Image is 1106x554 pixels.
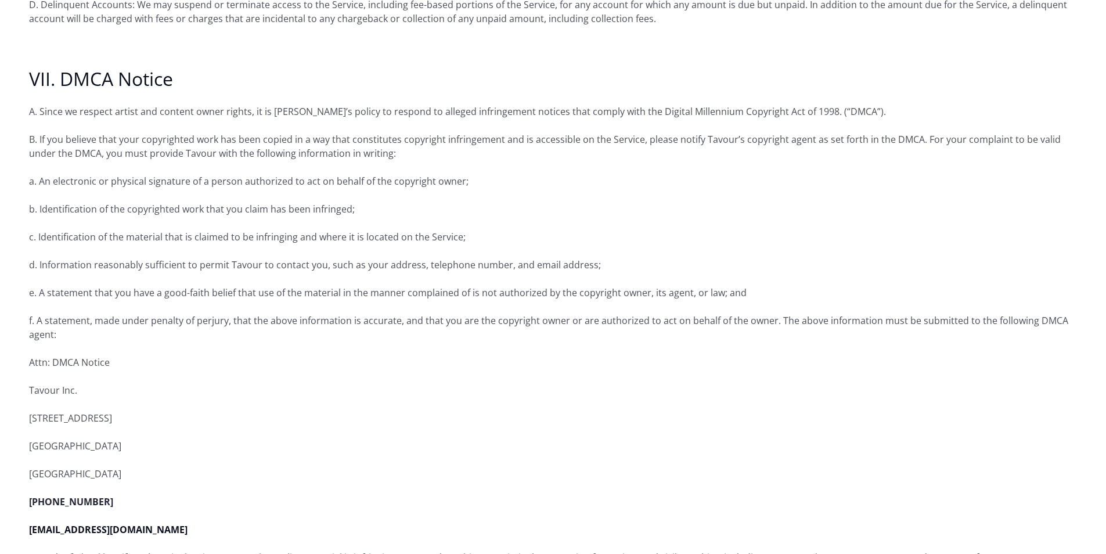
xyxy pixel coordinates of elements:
[29,132,1077,160] p: B. If you believe that your copyrighted work has been copied in a way that constitutes copyright ...
[29,105,1077,118] p: A. Since we respect artist and content owner rights, it is [PERSON_NAME]’s policy to respond to a...
[29,174,1077,188] p: a. An electronic or physical signature of a person authorized to act on behalf of the copyright o...
[29,230,1077,244] p: c. Identification of the material that is claimed to be infringing and where it is located on the...
[29,495,113,508] a: [PHONE_NUMBER]
[29,355,1077,369] p: Attn: DMCA Notice
[29,411,1077,425] p: [STREET_ADDRESS]
[29,258,1077,272] p: d. Information reasonably sufficient to permit Tavour to contact you, such as your address, telep...
[29,202,1077,216] p: b. Identification of the copyrighted work that you claim has been infringed;
[29,383,1077,397] p: Tavour Inc.
[29,286,1077,300] p: e. A statement that you have a good-faith belief that use of the material in the manner complaine...
[29,467,1077,481] p: [GEOGRAPHIC_DATA]
[29,523,188,536] a: [EMAIL_ADDRESS][DOMAIN_NAME]
[29,67,1077,91] h2: VII. DMCA Notice
[29,439,1077,453] p: [GEOGRAPHIC_DATA]
[29,39,1077,53] p: ‍
[29,314,1077,341] p: f. A statement, made under penalty of perjury, that the above information is accurate, and that y...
